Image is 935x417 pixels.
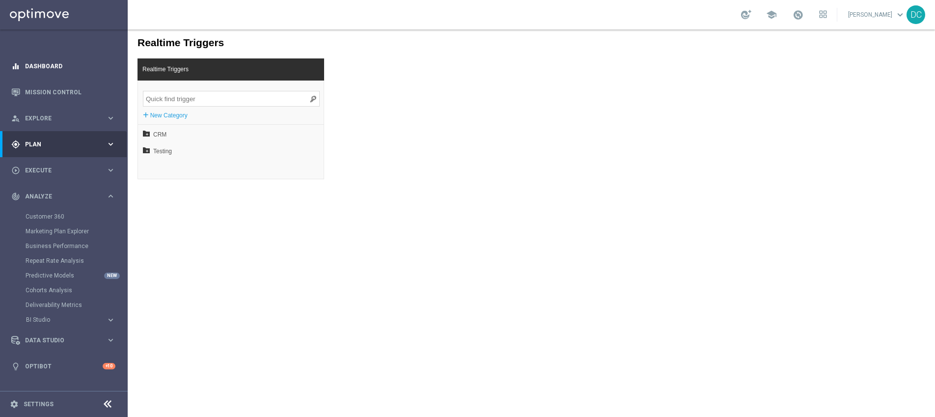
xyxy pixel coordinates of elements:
[106,335,115,345] i: keyboard_arrow_right
[895,9,906,20] span: keyboard_arrow_down
[15,61,192,77] input: Quick find trigger
[26,253,127,268] div: Repeat Rate Analysis
[106,113,115,123] i: keyboard_arrow_right
[106,315,115,325] i: keyboard_arrow_right
[26,312,127,327] div: BI Studio
[26,97,134,113] span: CRM
[11,53,115,79] div: Dashboard
[26,272,102,279] a: Predictive Models
[25,167,106,173] span: Execute
[11,353,115,379] div: Optibot
[26,286,102,294] a: Cohorts Analysis
[26,298,127,312] div: Deliverability Metrics
[11,192,20,201] i: track_changes
[11,362,116,370] button: lightbulb Optibot +10
[26,301,102,309] a: Deliverability Metrics
[11,336,106,345] div: Data Studio
[11,114,20,123] i: person_search
[26,213,102,221] a: Customer 360
[25,115,106,121] span: Explore
[10,400,19,409] i: settings
[26,283,127,298] div: Cohorts Analysis
[847,7,907,22] a: [PERSON_NAME]keyboard_arrow_down
[11,336,116,344] button: Data Studio keyboard_arrow_right
[11,62,20,71] i: equalizer
[106,139,115,149] i: keyboard_arrow_right
[26,113,134,130] span: Testing
[11,166,20,175] i: play_circle_outline
[24,401,54,407] a: Settings
[25,141,106,147] span: Plan
[26,227,102,235] a: Marketing Plan Explorer
[11,167,116,174] button: play_circle_outline Execute keyboard_arrow_right
[26,224,127,239] div: Marketing Plan Explorer
[26,209,127,224] div: Customer 360
[103,363,115,369] div: +10
[15,81,21,90] label: +
[11,193,116,200] button: track_changes Analyze keyboard_arrow_right
[26,268,127,283] div: Predictive Models
[26,317,96,323] span: BI Studio
[11,79,115,105] div: Mission Control
[26,316,116,324] button: BI Studio keyboard_arrow_right
[26,257,102,265] a: Repeat Rate Analysis
[11,140,20,149] i: gps_fixed
[11,62,116,70] button: equalizer Dashboard
[11,166,106,175] div: Execute
[104,273,120,279] div: NEW
[26,239,127,253] div: Business Performance
[11,140,116,148] button: gps_fixed Plan keyboard_arrow_right
[766,9,777,20] span: school
[25,337,106,343] span: Data Studio
[25,79,115,105] a: Mission Control
[10,31,66,48] span: Realtime Triggers
[26,242,102,250] a: Business Performance
[25,353,103,379] a: Optibot
[25,53,115,79] a: Dashboard
[11,88,116,96] button: Mission Control
[106,192,115,201] i: keyboard_arrow_right
[907,5,925,24] div: DC
[11,140,106,149] div: Plan
[25,194,106,199] span: Analyze
[23,81,60,91] label: New Category
[11,362,20,371] i: lightbulb
[106,166,115,175] i: keyboard_arrow_right
[26,317,106,323] div: BI Studio
[11,114,106,123] div: Explore
[11,192,106,201] div: Analyze
[11,114,116,122] button: person_search Explore keyboard_arrow_right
